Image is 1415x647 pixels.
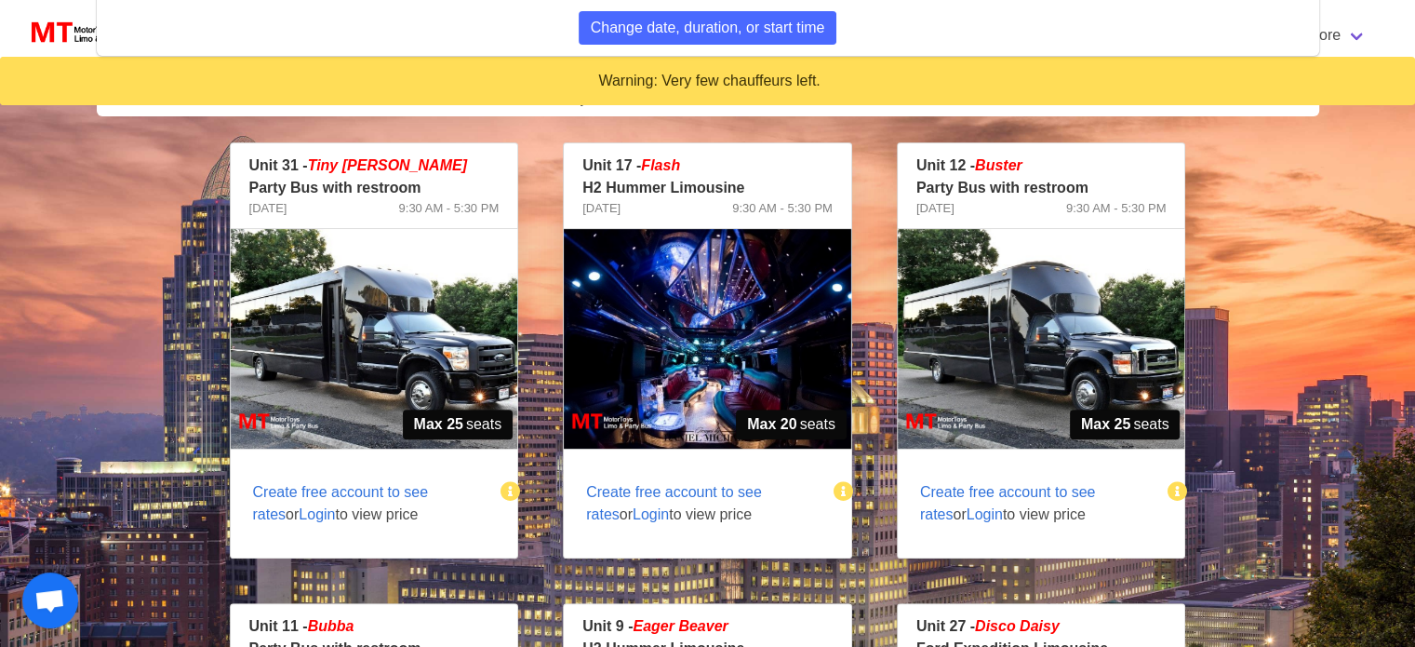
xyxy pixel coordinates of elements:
em: Flash [641,157,680,173]
span: 9:30 AM - 5:30 PM [1066,199,1167,218]
img: MotorToys Logo [26,20,140,46]
span: Login [299,506,335,522]
strong: Max 20 [747,413,796,436]
em: Disco Daisy [975,618,1060,634]
span: or to view price [564,459,836,548]
p: Unit 17 - [582,155,833,177]
span: or to view price [898,459,1170,548]
span: Create free account to see rates [253,484,429,522]
p: Unit 12 - [916,155,1167,177]
span: seats [1070,410,1181,439]
em: Bubba [308,618,354,634]
span: Login [967,506,1003,522]
span: Change date, duration, or start time [591,17,825,39]
em: Eager Beaver [633,618,728,634]
span: seats [403,410,514,439]
span: or to view price [231,459,503,548]
span: 9:30 AM - 5:30 PM [398,199,499,218]
img: 12%2001.jpg [898,229,1185,449]
a: More [1296,17,1378,54]
span: Create free account to see rates [586,484,762,522]
a: Open chat [22,573,78,628]
button: Change date, duration, or start time [579,11,837,45]
strong: Max 25 [1081,413,1130,436]
img: 31%2001.jpg [231,229,518,449]
p: Unit 9 - [582,615,833,638]
strong: Max 25 [414,413,463,436]
span: 9:30 AM - 5:30 PM [732,199,833,218]
img: 17%2002.jpg [564,229,851,449]
span: Login [633,506,669,522]
p: H2 Hummer Limousine [582,177,833,199]
em: Buster [975,157,1022,173]
p: Unit 31 - [249,155,500,177]
span: seats [736,410,847,439]
p: Party Bus with restroom [249,177,500,199]
p: Party Bus with restroom [916,177,1167,199]
span: [DATE] [582,199,621,218]
p: Unit 27 - [916,615,1167,638]
span: [DATE] [249,199,287,218]
span: Tiny [PERSON_NAME] [308,157,467,173]
span: [DATE] [916,199,954,218]
p: Unit 11 - [249,615,500,638]
div: Warning: Very few chauffeurs left. [15,71,1404,91]
span: Create free account to see rates [920,484,1096,522]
